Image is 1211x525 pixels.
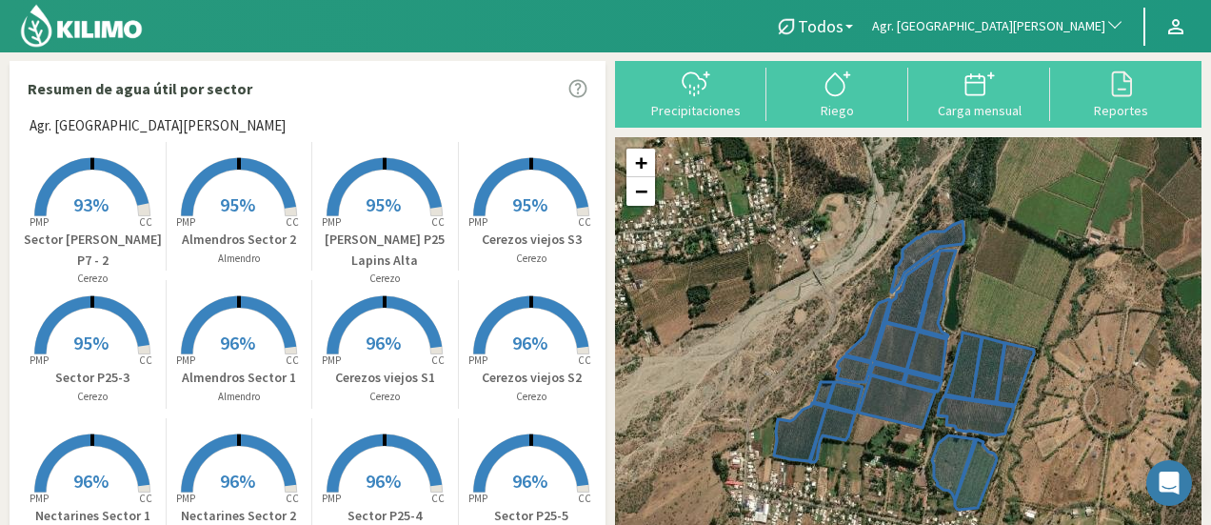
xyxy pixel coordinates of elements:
a: Zoom in [626,149,655,177]
tspan: PMP [176,215,195,229]
div: Reportes [1056,104,1186,117]
p: Cerezo [459,389,605,405]
p: Cerezos viejos S3 [459,230,605,250]
p: Almendro [167,251,312,267]
tspan: CC [286,215,299,229]
span: 96% [220,469,255,493]
span: Agr. [GEOGRAPHIC_DATA][PERSON_NAME] [30,115,286,137]
p: Cerezo [459,251,605,267]
button: Precipitaciones [625,68,766,118]
span: 93% [73,192,109,216]
p: Cerezo [312,271,458,287]
img: Kilimo [19,3,144,49]
tspan: CC [432,353,446,367]
tspan: PMP [176,492,195,505]
div: Precipitaciones [630,104,761,117]
tspan: PMP [468,353,487,367]
p: Cerezo [20,389,166,405]
p: Almendros Sector 1 [167,368,312,388]
span: 96% [512,331,547,354]
span: 96% [73,469,109,493]
button: Reportes [1050,68,1192,118]
tspan: PMP [468,492,487,505]
button: Carga mensual [908,68,1050,118]
span: Agr. [GEOGRAPHIC_DATA][PERSON_NAME] [872,17,1105,36]
p: Sector P25-3 [20,368,166,388]
span: 95% [366,192,401,216]
tspan: PMP [322,492,341,505]
tspan: PMP [30,492,49,505]
tspan: PMP [322,353,341,367]
span: 96% [512,469,547,493]
tspan: PMP [176,353,195,367]
tspan: CC [579,215,592,229]
p: Cerezos viejos S2 [459,368,605,388]
span: Todos [798,16,844,36]
p: Almendros Sector 2 [167,230,312,250]
span: 95% [220,192,255,216]
tspan: CC [579,492,592,505]
tspan: PMP [322,215,341,229]
div: Open Intercom Messenger [1146,460,1192,506]
div: Riego [772,104,903,117]
tspan: CC [140,215,153,229]
p: Cerezo [312,389,458,405]
p: Sector [PERSON_NAME] P7 - 2 [20,230,166,271]
tspan: PMP [30,215,49,229]
p: Cerezos viejos S1 [312,368,458,388]
tspan: CC [432,492,446,505]
tspan: CC [286,492,299,505]
button: Riego [766,68,908,118]
a: Zoom out [626,177,655,206]
button: Agr. [GEOGRAPHIC_DATA][PERSON_NAME] [863,6,1134,48]
tspan: CC [432,215,446,229]
tspan: CC [140,353,153,367]
tspan: PMP [30,353,49,367]
p: Cerezo [20,271,166,287]
tspan: CC [579,353,592,367]
p: Resumen de agua útil por sector [28,77,252,100]
p: [PERSON_NAME] P25 Lapins Alta [312,230,458,271]
span: 96% [220,331,255,354]
span: 95% [73,331,109,354]
span: 96% [366,469,401,493]
tspan: PMP [468,215,487,229]
span: 96% [366,331,401,354]
tspan: CC [286,353,299,367]
div: Carga mensual [914,104,1044,117]
p: Almendro [167,389,312,405]
span: 95% [512,192,547,216]
tspan: CC [140,492,153,505]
